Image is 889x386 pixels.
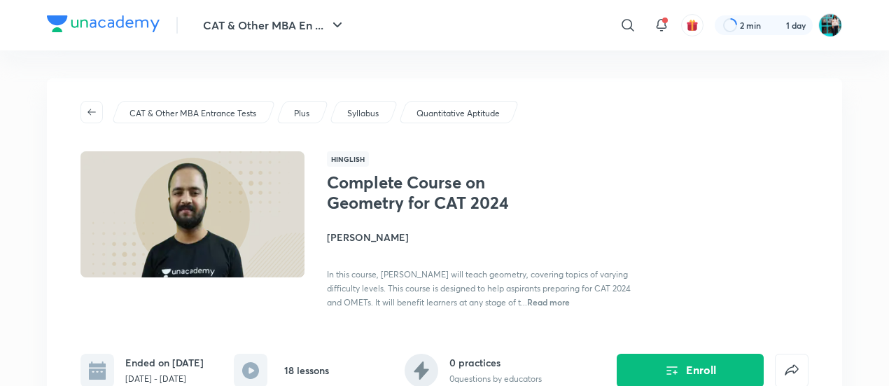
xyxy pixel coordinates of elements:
[127,107,259,120] a: CAT & Other MBA Entrance Tests
[78,150,307,279] img: Thumbnail
[327,172,556,213] h1: Complete Course on Geometry for CAT 2024
[129,107,256,120] p: CAT & Other MBA Entrance Tests
[327,269,631,308] span: In this course, [PERSON_NAME] will teach geometry, covering topics of varying difficulty levels. ...
[292,107,312,120] a: Plus
[681,14,703,36] button: avatar
[414,107,503,120] a: Quantitative Aptitude
[347,107,379,120] p: Syllabus
[195,11,354,39] button: CAT & Other MBA En ...
[527,296,570,308] span: Read more
[818,13,842,37] img: VIDISHA PANDEY
[125,355,204,370] h6: Ended on [DATE]
[294,107,309,120] p: Plus
[47,15,160,32] img: Company Logo
[686,19,699,32] img: avatar
[125,373,204,385] p: [DATE] - [DATE]
[47,15,160,36] a: Company Logo
[284,363,329,378] h6: 18 lessons
[449,355,542,370] h6: 0 practices
[449,373,542,385] p: 0 questions by educators
[769,18,783,32] img: streak
[327,151,369,167] span: Hinglish
[416,107,500,120] p: Quantitative Aptitude
[327,230,640,244] h4: [PERSON_NAME]
[345,107,381,120] a: Syllabus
